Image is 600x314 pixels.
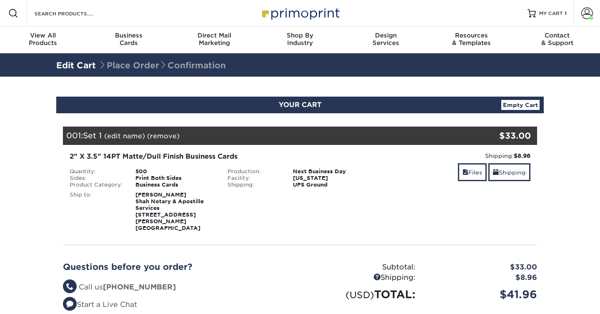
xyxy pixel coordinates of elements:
img: Primoprint [258,4,342,22]
a: Shop ByIndustry [257,27,343,53]
span: Contact [514,32,600,39]
div: UPS Ground [287,182,379,188]
span: YOUR CART [279,101,322,109]
span: Place Order Confirmation [98,60,226,70]
div: Services [343,32,429,47]
div: Cards [86,32,172,47]
span: Resources [429,32,515,39]
div: Next Business Day [287,168,379,175]
a: Direct MailMarketing [171,27,257,53]
span: Shop By [257,32,343,39]
div: Business Cards [129,182,221,188]
a: BusinessCards [86,27,172,53]
input: SEARCH PRODUCTS..... [34,8,115,18]
a: Empty Cart [501,100,540,110]
div: $8.96 [422,272,543,283]
a: (edit name) [104,132,145,140]
div: [US_STATE] [287,175,379,182]
div: $41.96 [422,287,543,302]
div: Shipping: [385,152,530,160]
div: Print Both Sides [129,175,221,182]
div: TOTAL: [300,287,422,302]
div: 500 [129,168,221,175]
strong: [PERSON_NAME] Shah Notary & Apostille Services [STREET_ADDRESS][PERSON_NAME] [GEOGRAPHIC_DATA] [135,192,204,231]
div: & Templates [429,32,515,47]
a: (remove) [147,132,180,140]
div: 2" X 3.5" 14PT Matte/Dull Finish Business Cards [70,152,372,162]
a: Resources& Templates [429,27,515,53]
span: MY CART [539,10,563,17]
span: Design [343,32,429,39]
div: 001: [63,127,458,145]
a: Files [458,163,487,181]
h2: Questions before you order? [63,262,294,272]
div: Ship to: [63,192,129,232]
div: Shipping: [221,182,287,188]
div: $33.00 [458,130,531,142]
div: $33.00 [422,262,543,273]
a: Edit Cart [56,60,96,70]
small: (USD) [345,289,374,300]
div: Production: [221,168,287,175]
strong: $8.96 [514,152,530,159]
div: Quantity: [63,168,129,175]
span: shipping [493,169,499,176]
span: Set 1 [83,131,102,140]
div: Sides: [63,175,129,182]
a: Start a Live Chat [63,300,137,309]
span: files [462,169,468,176]
a: Contact& Support [514,27,600,53]
div: Product Category: [63,182,129,188]
div: Marketing [171,32,257,47]
span: Business [86,32,172,39]
li: Call us [63,282,294,293]
div: Facility: [221,175,287,182]
div: & Support [514,32,600,47]
strong: [PHONE_NUMBER] [103,283,176,291]
a: DesignServices [343,27,429,53]
a: Shipping [488,163,530,181]
span: 1 [565,10,567,16]
div: Industry [257,32,343,47]
div: Subtotal: [300,262,422,273]
div: Shipping: [300,272,422,283]
span: Direct Mail [171,32,257,39]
